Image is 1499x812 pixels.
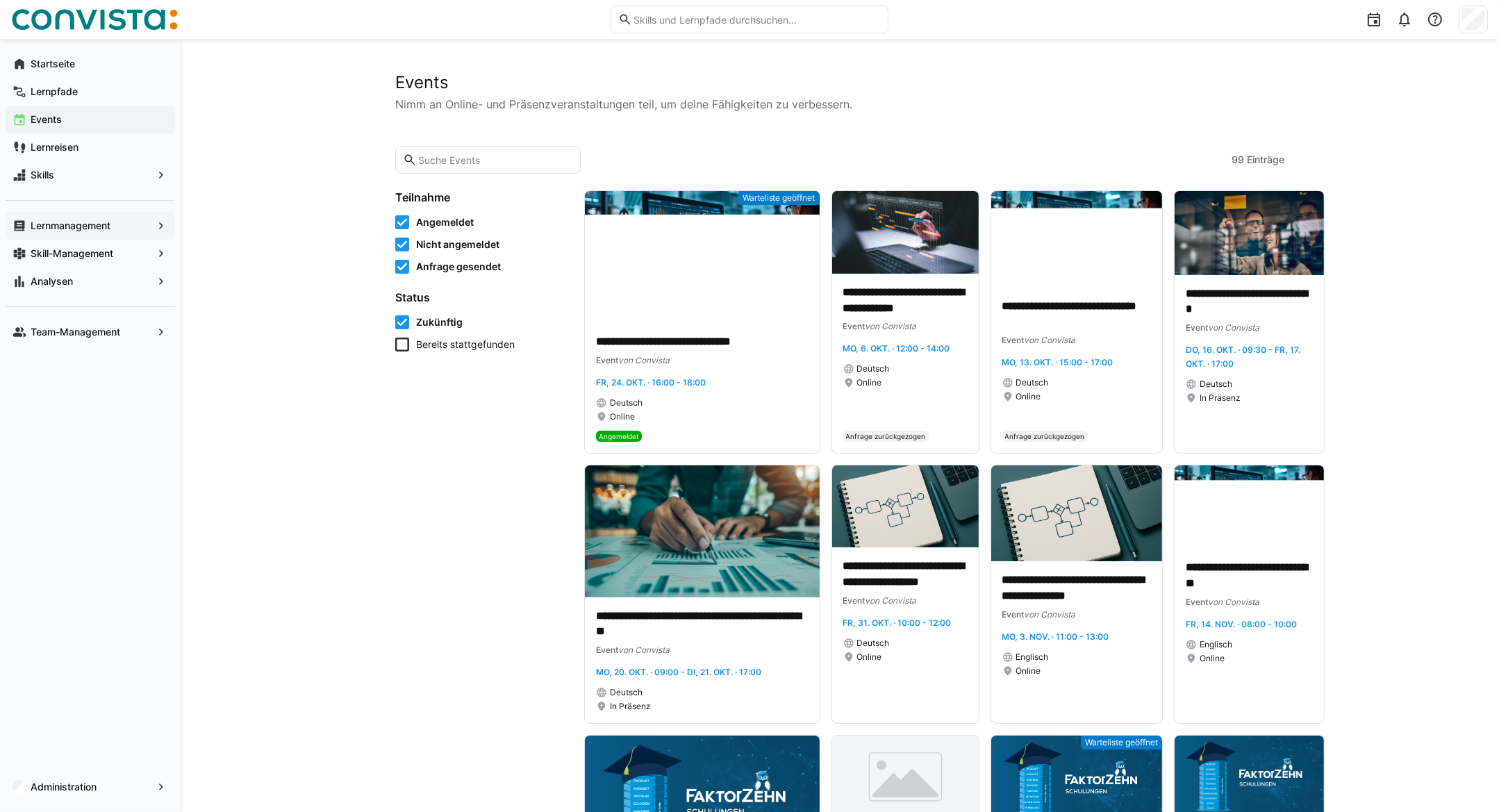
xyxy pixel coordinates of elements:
img: image [991,191,1163,288]
span: Event [596,355,618,365]
span: Deutsch [857,638,890,649]
span: Zukünftig [416,315,463,329]
span: In Präsenz [1200,392,1241,404]
img: image [832,465,979,548]
span: Mo, 13. Okt. · 15:00 - 17:00 [1002,357,1113,367]
img: image [585,465,820,597]
span: Deutsch [610,397,643,408]
span: Event [1186,597,1208,607]
span: Fr, 14. Nov. · 08:00 - 10:00 [1186,619,1297,629]
input: Skills und Lernpfade durchsuchen… [632,13,881,26]
span: von Convista [866,321,917,331]
span: von Convista [618,645,670,655]
img: image [1175,191,1323,275]
span: Fr, 24. Okt. · 16:00 - 18:00 [596,377,706,388]
span: Online [1016,391,1041,402]
span: von Convista [618,355,670,365]
span: In Präsenz [610,701,651,712]
img: image [832,191,979,274]
span: Deutsch [1016,377,1049,388]
span: Anfrage zurückgezogen [1005,432,1085,440]
h4: Status [395,290,568,304]
span: Angemeldet [599,432,639,440]
span: Online [610,411,635,422]
span: Online [1200,653,1225,664]
span: Bereits stattgefunden [416,338,515,351]
img: image [991,465,1163,562]
span: von Convista [866,595,917,606]
span: 99 [1232,153,1244,167]
span: Anfrage zurückgezogen [846,432,926,440]
span: Event [596,645,618,655]
span: von Convista [1208,597,1259,607]
span: von Convista [1208,322,1259,333]
img: image [585,191,820,323]
span: Angemeldet [416,215,474,229]
p: Nimm an Online- und Präsenzveranstaltungen teil, um deine Fähigkeiten zu verbessern. [395,96,1284,113]
span: Englisch [1016,652,1049,663]
span: von Convista [1025,609,1076,620]
span: Do, 16. Okt. · 09:30 - Fr, 17. Okt. · 17:00 [1186,345,1300,369]
span: Event [1002,609,1025,620]
span: Online [857,377,882,388]
span: Warteliste geöffnet [1085,737,1158,748]
input: Suche Events [417,154,573,166]
span: Deutsch [857,363,890,374]
span: Mo, 6. Okt. · 12:00 - 14:00 [843,343,950,354]
span: Warteliste geöffnet [743,192,815,204]
span: Online [857,652,882,663]
span: Deutsch [1200,379,1232,390]
span: Mo, 3. Nov. · 11:00 - 13:00 [1002,631,1109,642]
span: Event [843,595,866,606]
span: Nicht angemeldet [416,238,499,251]
span: Event [843,321,866,331]
h4: Teilnahme [395,190,568,204]
span: Deutsch [610,687,643,698]
img: image [1175,465,1323,549]
span: Event [1002,335,1025,345]
span: Anfrage gesendet [416,260,501,274]
span: Online [1016,665,1041,677]
span: Mo, 20. Okt. · 09:00 - Di, 21. Okt. · 17:00 [596,667,761,677]
span: Event [1186,322,1208,333]
span: Einträge [1247,153,1284,167]
h2: Events [395,72,1284,93]
span: Englisch [1200,639,1232,650]
span: von Convista [1025,335,1076,345]
span: Fr, 31. Okt. · 10:00 - 12:00 [843,618,952,628]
